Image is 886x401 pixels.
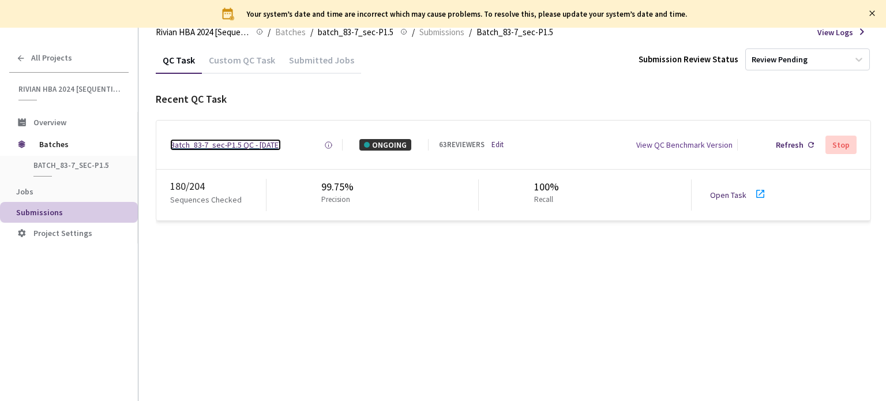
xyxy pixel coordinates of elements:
li: / [469,25,472,39]
span: Batches [275,25,306,39]
span: Submissions [419,25,464,39]
div: Refresh [776,139,804,151]
span: Rivian HBA 2024 [Sequential] [156,25,249,39]
span: View Logs [817,27,853,38]
span: Batches [39,133,118,156]
div: 63 REVIEWERS [439,140,485,151]
a: Submissions [417,25,467,38]
div: Recent QC Task [156,92,871,107]
span: close [869,10,876,17]
div: Submission Review Status [639,53,738,65]
button: close [869,7,876,20]
span: Batch_83-7_sec-P1.5 [476,25,553,39]
a: Edit [491,140,504,151]
div: 100% [534,179,559,194]
li: / [310,25,313,39]
div: 180 / 204 [170,179,266,194]
div: 99.75% [321,179,355,194]
span: Project Settings [33,228,92,238]
p: Precision [321,194,350,205]
div: QC Task [156,54,202,74]
span: All Projects [31,53,72,63]
div: ONGOING [359,139,411,151]
span: batch_83-7_sec-P1.5 [33,160,119,170]
div: Your system’s date and time are incorrect which may cause problems. To resolve this, please updat... [247,10,687,18]
div: View QC Benchmark Version [636,139,733,151]
div: Review Pending [752,54,808,65]
img: svg+xml;base64,PHN2ZyB3aWR0aD0iMjQiIGhlaWdodD0iMjQiIHZpZXdCb3g9IjAgMCAyNCAyNCIgZmlsbD0ibm9uZSIgeG... [221,7,235,21]
div: Custom QC Task [202,54,282,74]
div: Submitted Jobs [282,54,361,74]
span: Submissions [16,207,63,218]
p: Recall [534,194,554,205]
span: Overview [33,117,66,128]
li: / [268,25,271,39]
a: Open Task [710,190,746,200]
span: batch_83-7_sec-P1.5 [318,25,393,39]
div: Stop [832,140,850,149]
p: Sequences Checked [170,194,242,205]
a: Batches [273,25,308,38]
a: Batch_83-7_sec-P1.5 QC - [DATE] [170,139,281,151]
span: Jobs [16,186,33,197]
li: / [412,25,415,39]
span: Rivian HBA 2024 [Sequential] [18,84,122,94]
